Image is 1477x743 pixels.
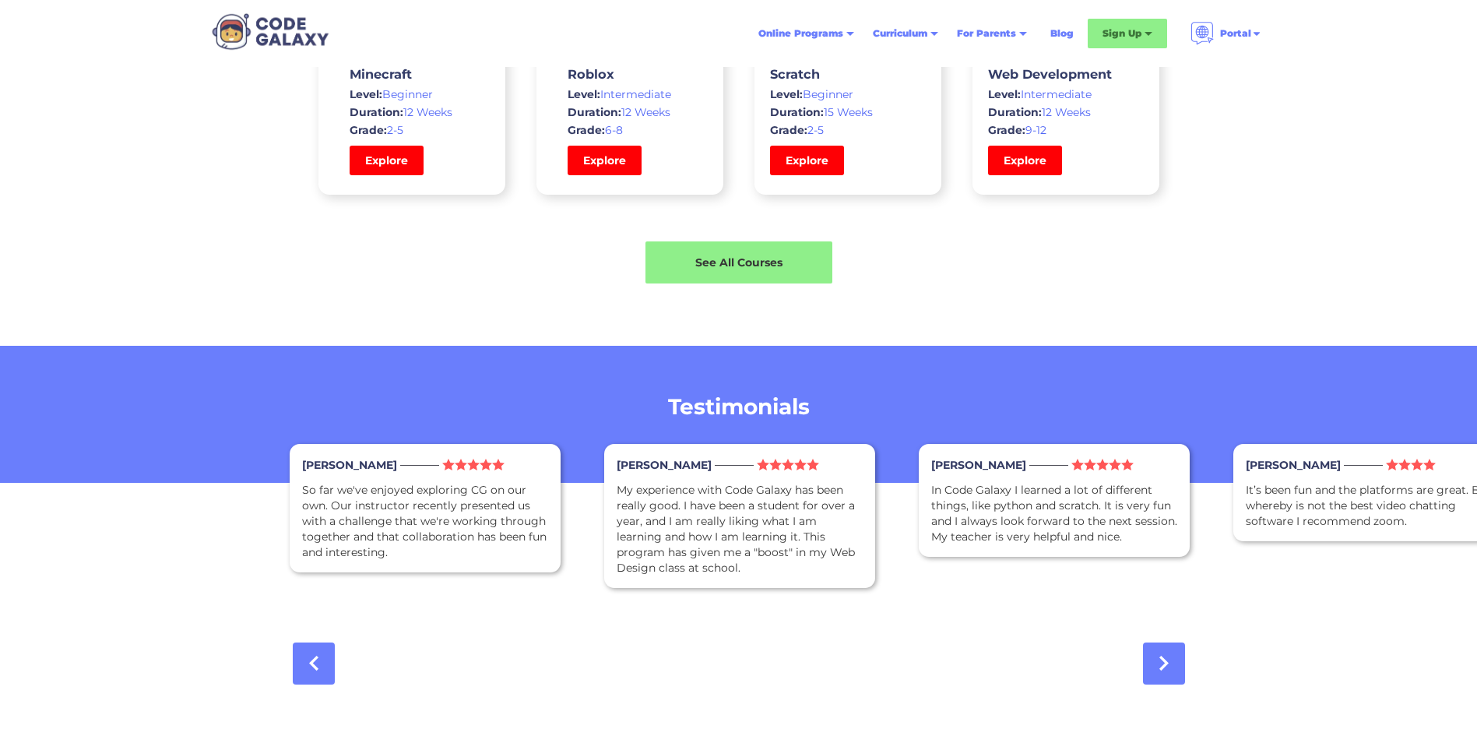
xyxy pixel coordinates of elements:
div: [PERSON_NAME] [617,457,712,473]
img: Star Icon [782,459,794,470]
a: See All Courses [645,241,832,283]
div: 12 Weeks [988,104,1144,120]
img: Star Icon [1411,459,1423,470]
span: Level: [350,87,382,101]
h3: Scratch [770,66,926,82]
span: Grade: [770,123,807,137]
h3: Web Development [988,66,1144,82]
img: Star Icon [1386,459,1398,470]
a: Explore [568,146,642,175]
h3: Minecraft [350,66,474,82]
div: Portal [1220,26,1251,41]
div: For Parents [957,26,1016,41]
img: Star Icon [480,459,492,470]
span: : [602,123,605,137]
h3: Roblox [568,66,692,82]
div: [PERSON_NAME] [1246,457,1341,473]
div: [PERSON_NAME] [931,457,1026,473]
img: Star Icon [492,459,505,470]
div: 12 Weeks [568,104,692,120]
div: 12 Weeks [350,104,474,120]
img: Star Icon [1398,459,1411,470]
div: 6-8 [568,122,692,138]
div: 2-5 [350,122,474,138]
img: Star Icon [1109,459,1121,470]
img: Star Icon [794,459,807,470]
img: Star Icon [442,459,455,470]
div: For Parents [948,19,1036,48]
div: [PERSON_NAME] [302,457,397,473]
div: Curriculum [873,26,927,41]
span: Level: [568,87,600,101]
div: Intermediate [568,86,692,102]
img: Star Icon [1096,459,1109,470]
span: Duration: [988,105,1042,119]
div: Online Programs [749,19,863,48]
img: Star Icon [757,459,769,470]
div: My experience with Code Galaxy has been really good. I have been a student for over a year, and I... [617,482,863,576]
span: Grade [568,123,602,137]
div: Beginner [770,86,926,102]
span: Duration: [770,105,824,119]
img: Star Icon [467,459,480,470]
div: Sign Up [1088,19,1167,48]
img: Star Icon [1071,459,1084,470]
div: 15 Weeks [770,104,926,120]
div: Sign Up [1102,26,1141,41]
img: Star Icon [1084,459,1096,470]
div: 9-12 [988,122,1144,138]
a: Explore [350,146,424,175]
div: Online Programs [758,26,843,41]
span: Duration: [568,105,621,119]
img: Star Icon [455,459,467,470]
div: In Code Galaxy I learned a lot of different things, like python and scratch. It is very fun and I... [931,482,1177,544]
div: See All Courses [645,255,832,270]
div: Intermediate [988,86,1144,102]
img: Star Icon [1423,459,1436,470]
img: Star Icon [1121,459,1134,470]
span: Level: [770,87,803,101]
span: Duration: [350,105,403,119]
span: Level: [988,87,1021,101]
img: Star Icon [769,459,782,470]
img: Star Icon [807,459,819,470]
div: Portal [1181,16,1271,51]
div: 2-5 [770,122,926,138]
div: Curriculum [863,19,948,48]
div: Beginner [350,86,474,102]
span: Grade: [988,123,1025,137]
a: Explore [770,146,844,175]
a: Explore [988,146,1062,175]
span: Grade: [350,123,387,137]
a: Blog [1041,19,1083,48]
div: So far we've enjoyed exploring CG on our own. Our instructor recently presented us with a challen... [302,482,548,560]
